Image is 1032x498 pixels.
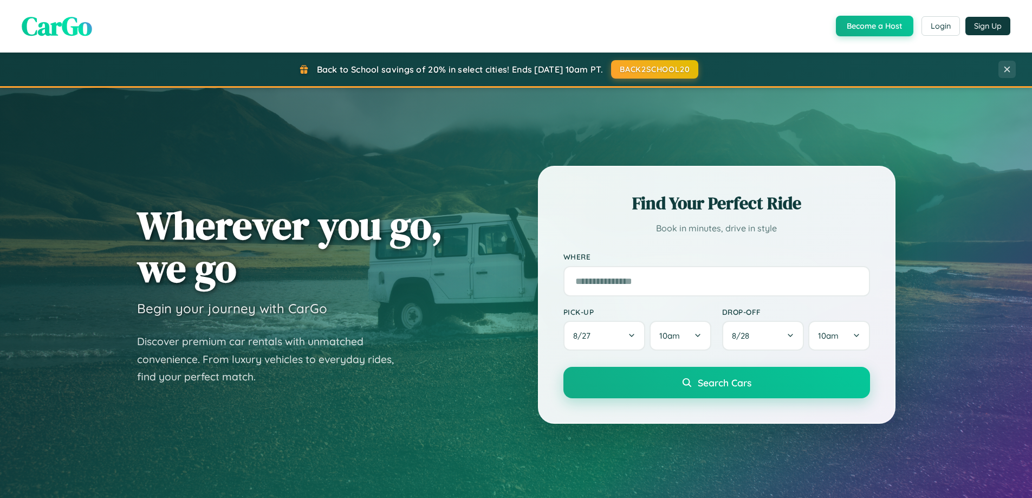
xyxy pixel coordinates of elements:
label: Where [563,253,870,262]
p: Book in minutes, drive in style [563,221,870,236]
span: Back to School savings of 20% in select cities! Ends [DATE] 10am PT. [317,64,603,75]
button: 8/27 [563,321,646,351]
span: 10am [818,331,839,341]
button: 10am [808,321,869,351]
p: Discover premium car rentals with unmatched convenience. From luxury vehicles to everyday rides, ... [137,333,408,386]
button: Sign Up [965,17,1010,35]
span: Search Cars [698,377,751,389]
h3: Begin your journey with CarGo [137,300,327,316]
label: Drop-off [722,307,870,316]
button: Login [921,16,960,36]
span: 10am [659,331,680,341]
label: Pick-up [563,307,711,316]
button: BACK2SCHOOL20 [611,60,698,79]
h1: Wherever you go, we go [137,204,443,289]
button: Search Cars [563,367,870,398]
button: 10am [650,321,711,351]
span: 8 / 28 [732,331,755,341]
h2: Find Your Perfect Ride [563,191,870,215]
span: 8 / 27 [573,331,596,341]
button: Become a Host [836,16,913,36]
span: CarGo [22,8,92,44]
button: 8/28 [722,321,804,351]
